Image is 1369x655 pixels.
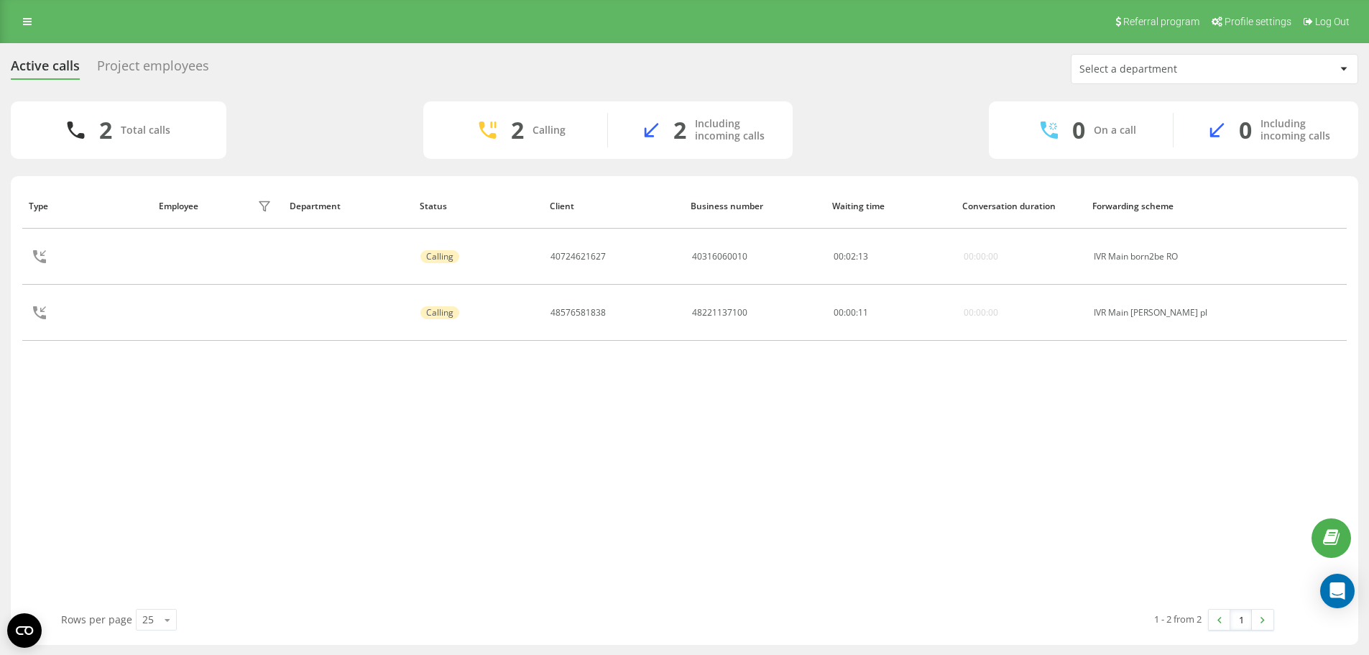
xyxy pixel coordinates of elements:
[673,116,686,144] div: 2
[1225,16,1291,27] span: Profile settings
[832,201,949,211] div: Waiting time
[1230,610,1252,630] a: 1
[1320,574,1355,608] div: Open Intercom Messenger
[691,201,819,211] div: Business number
[846,306,856,319] span: 00
[7,613,42,648] button: Open CMP widget
[1094,308,1209,318] div: IVR Main [PERSON_NAME] pl
[1239,116,1252,144] div: 0
[1094,124,1136,137] div: On a call
[695,118,771,142] div: Including incoming calls
[964,308,998,318] div: 00:00:00
[858,306,868,319] span: 11
[420,306,459,319] div: Calling
[290,201,406,211] div: Department
[420,201,536,211] div: Status
[550,252,606,262] div: 40724621627
[159,201,198,211] div: Employee
[121,124,170,137] div: Total calls
[692,308,747,318] div: 48221137100
[1092,201,1209,211] div: Forwarding scheme
[550,201,678,211] div: Client
[142,613,154,627] div: 25
[834,250,844,262] span: 00
[962,201,1079,211] div: Conversation duration
[420,250,459,263] div: Calling
[511,116,524,144] div: 2
[1260,118,1337,142] div: Including incoming calls
[99,116,112,144] div: 2
[97,58,209,81] div: Project employees
[692,252,747,262] div: 40316060010
[1079,63,1251,75] div: Select a department
[1072,116,1085,144] div: 0
[964,252,998,262] div: 00:00:00
[834,306,844,319] span: 00
[846,250,856,262] span: 02
[1315,16,1350,27] span: Log Out
[550,308,606,318] div: 48576581838
[533,124,566,137] div: Calling
[1154,612,1202,626] div: 1 - 2 from 2
[834,308,868,318] div: : :
[1123,16,1199,27] span: Referral program
[858,250,868,262] span: 13
[834,252,868,262] div: : :
[61,613,132,626] span: Rows per page
[29,201,145,211] div: Type
[11,58,80,81] div: Active calls
[1094,252,1209,262] div: IVR Main born2be RO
